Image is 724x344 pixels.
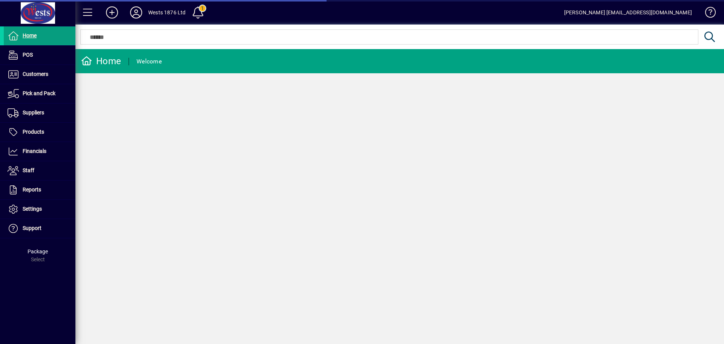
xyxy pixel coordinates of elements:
a: POS [4,46,75,65]
a: Knowledge Base [699,2,715,26]
div: [PERSON_NAME] [EMAIL_ADDRESS][DOMAIN_NAME] [564,6,692,19]
span: Products [23,129,44,135]
a: Pick and Pack [4,84,75,103]
span: Home [23,32,37,39]
span: Pick and Pack [23,90,55,96]
span: POS [23,52,33,58]
a: Reports [4,180,75,199]
a: Support [4,219,75,238]
a: Staff [4,161,75,180]
span: Package [28,248,48,255]
span: Reports [23,187,41,193]
div: Welcome [137,56,162,68]
a: Settings [4,200,75,219]
span: Customers [23,71,48,77]
a: Customers [4,65,75,84]
button: Add [100,6,124,19]
span: Support [23,225,41,231]
a: Suppliers [4,103,75,122]
div: Home [81,55,121,67]
div: Wests 1876 Ltd [148,6,186,19]
span: Financials [23,148,46,154]
span: Staff [23,167,34,173]
button: Profile [124,6,148,19]
span: Suppliers [23,110,44,116]
a: Financials [4,142,75,161]
a: Products [4,123,75,142]
span: Settings [23,206,42,212]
